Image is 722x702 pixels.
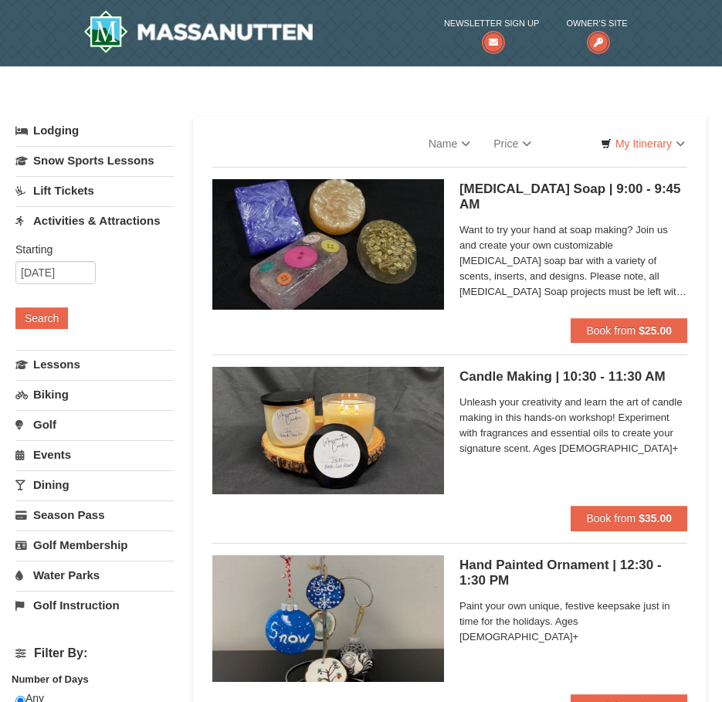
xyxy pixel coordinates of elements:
a: Dining [15,470,174,499]
a: Events [15,440,174,469]
span: Want to try your hand at soap making? Join us and create your own customizable [MEDICAL_DATA] soa... [459,222,687,300]
a: Owner's Site [566,15,627,47]
h5: Candle Making | 10:30 - 11:30 AM [459,369,687,385]
strong: $25.00 [639,324,672,337]
a: Water Parks [15,561,174,589]
a: Name [417,128,482,159]
img: Massanutten Resort Logo [83,10,314,53]
h4: Filter By: [15,646,174,660]
span: Owner's Site [566,15,627,31]
a: Golf Instruction [15,591,174,619]
span: Book from [586,324,636,337]
a: Golf [15,410,174,439]
a: Season Pass [15,500,174,529]
a: My Itinerary [591,132,695,155]
span: Unleash your creativity and learn the art of candle making in this hands-on workshop! Experiment ... [459,395,687,456]
button: Search [15,307,68,329]
span: Newsletter Sign Up [444,15,539,31]
a: Golf Membership [15,531,174,559]
a: Price [482,128,543,159]
strong: Number of Days [12,673,89,685]
a: Lessons [15,350,174,378]
a: Activities & Attractions [15,206,174,235]
button: Book from $35.00 [571,506,687,531]
label: Starting [15,242,162,257]
h5: [MEDICAL_DATA] Soap | 9:00 - 9:45 AM [459,181,687,212]
span: Paint your own unique, festive keepsake just in time for the holidays. Ages [DEMOGRAPHIC_DATA]+ [459,599,687,645]
strong: $35.00 [639,512,672,524]
button: Book from $25.00 [571,318,687,343]
span: Book from [586,512,636,524]
img: 6619869-1315-d249998d.jpg [212,555,444,682]
a: Lift Tickets [15,176,174,205]
img: 6619869-1716-cac7c945.png [212,179,444,310]
h5: Hand Painted Ornament | 12:30 - 1:30 PM [459,558,687,588]
a: Lodging [15,117,174,144]
a: Newsletter Sign Up [444,15,539,47]
a: Snow Sports Lessons [15,146,174,175]
a: Massanutten Resort [83,10,314,53]
img: 6619869-1669-1b4853a0.jpg [212,367,444,493]
a: Biking [15,380,174,409]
